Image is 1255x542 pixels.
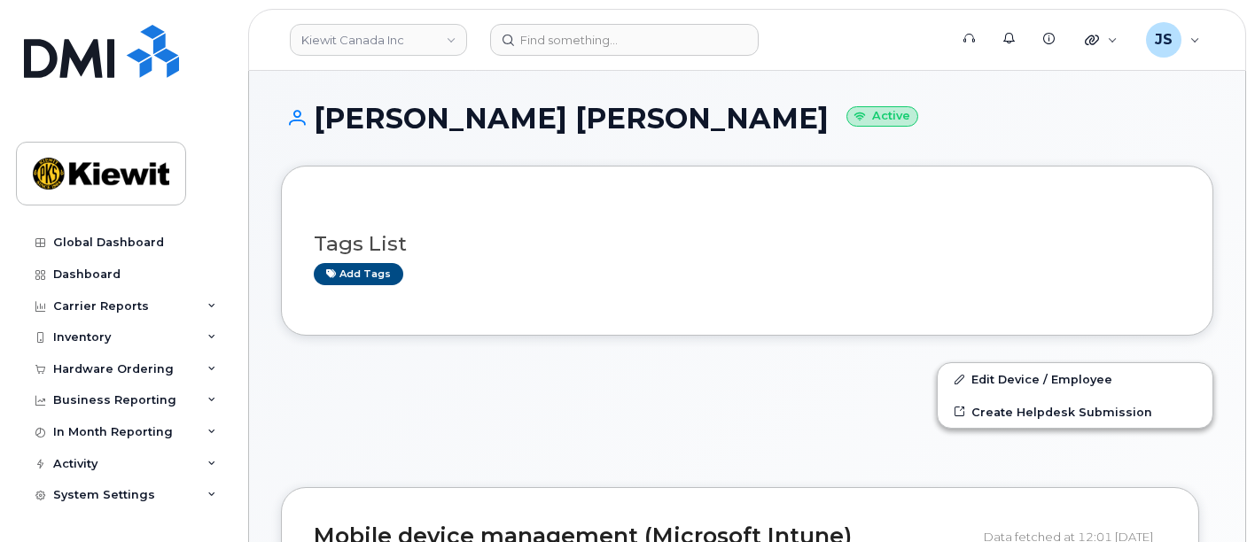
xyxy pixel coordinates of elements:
h1: [PERSON_NAME] [PERSON_NAME] [281,103,1213,134]
a: Edit Device / Employee [938,363,1212,395]
small: Active [846,106,918,127]
h3: Tags List [314,233,1181,255]
a: Create Helpdesk Submission [938,396,1212,428]
a: Add tags [314,263,403,285]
